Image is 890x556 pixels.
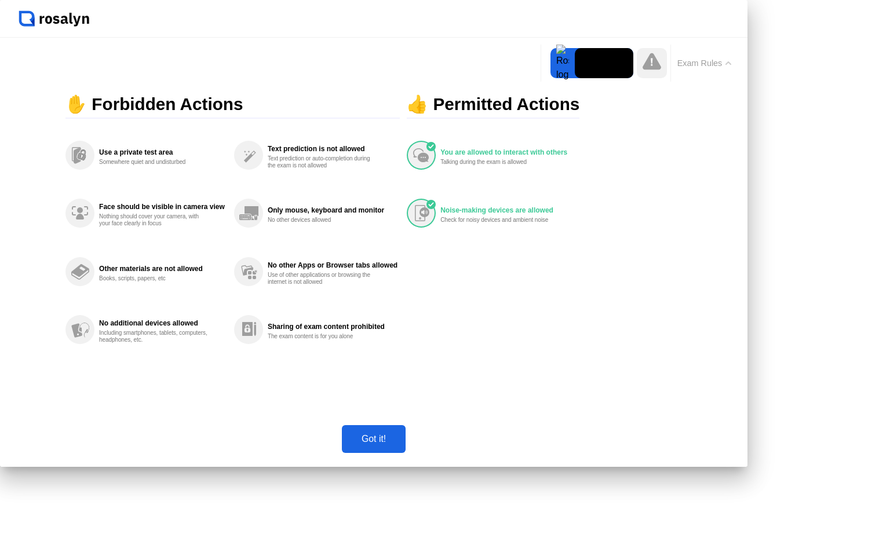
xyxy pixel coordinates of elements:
div: No other Apps or Browser tabs allowed [268,261,397,269]
div: No additional devices allowed [99,319,225,327]
div: Sharing of exam content prohibited [268,323,397,331]
div: Noise-making devices are allowed [440,206,577,214]
div: Talking during the exam is allowed [440,159,550,166]
div: Use of other applications or browsing the internet is not allowed [268,272,377,286]
button: Got it! [342,425,406,453]
div: Nothing should cover your camera, with your face clearly in focus [99,213,209,227]
div: Face should be visible in camera view [99,203,225,211]
div: Books, scripts, papers, etc [99,275,209,282]
div: Text prediction is not allowed [268,145,397,153]
div: Check for noisy devices and ambient noise [440,217,550,224]
div: You are allowed to interact with others [440,148,577,156]
div: ✋ Forbidden Actions [65,90,400,119]
div: Including smartphones, tablets, computers, headphones, etc. [99,330,209,343]
div: No other devices allowed [268,217,377,224]
div: 👍 Permitted Actions [407,90,579,119]
button: Exam Rules [674,58,735,68]
div: Only mouse, keyboard and monitor [268,206,397,214]
div: Text prediction or auto-completion during the exam is not allowed [268,155,377,169]
div: Got it! [345,434,402,444]
div: Somewhere quiet and undisturbed [99,159,209,166]
div: Other materials are not allowed [99,265,225,273]
div: The exam content is for you alone [268,333,377,340]
div: Use a private test area [99,148,225,156]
